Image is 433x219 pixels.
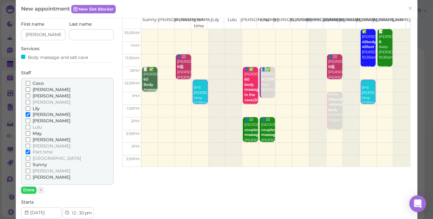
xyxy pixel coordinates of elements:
th: [PERSON_NAME] [273,16,290,29]
th: [GEOGRAPHIC_DATA] [290,16,306,29]
label: Starts [21,199,34,205]
b: B盐 [328,64,335,69]
label: Staff [21,70,31,76]
span: [PERSON_NAME] [33,143,70,149]
input: [PERSON_NAME] [26,94,30,98]
th: Lulu [224,16,240,29]
div: 👤(2) [GEOGRAPHIC_DATA] [PERSON_NAME]|May 2:00pm - 3:00pm [261,117,275,158]
input: [PERSON_NAME] [26,87,30,92]
span: 1pm [132,94,140,98]
label: Last name [69,21,92,27]
input: [GEOGRAPHIC_DATA] [26,156,30,160]
div: 👤(2) [GEOGRAPHIC_DATA] [PERSON_NAME]|May 2:00pm - 3:00pm [244,117,258,158]
b: couples massage [261,128,277,137]
b: SC|30Facial [261,77,283,82]
span: 3pm [131,144,140,149]
input: [PERSON_NAME] [26,118,30,123]
b: B盐 [177,64,184,69]
input: [PERSON_NAME] [26,169,30,173]
span: × [408,4,412,13]
th: [PERSON_NAME] [306,16,323,29]
b: 30facial +60mins body [328,97,344,112]
div: ✅ [PERSON_NAME] [PERSON_NAME] 10:30am - 12:00pm [361,29,376,70]
div: Body massage and salt cave [21,53,88,61]
button: × [38,186,44,194]
span: May [33,131,42,136]
span: Lulu [33,124,42,130]
span: 12:30pm [124,81,140,85]
span: [PERSON_NAME] [33,93,70,98]
th: May [257,16,273,29]
span: Lily [33,106,40,111]
th: [PERSON_NAME] [356,16,372,29]
input: Sunny [26,162,30,167]
label: Services [21,46,39,52]
div: B+S [PERSON_NAME]|Part time 12:30pm - 1:30pm [361,80,375,116]
span: Sunny [33,162,47,167]
th: [PERSON_NAME] [174,16,191,29]
input: [PERSON_NAME] [26,112,30,117]
input: Part time [26,150,30,154]
span: × [40,187,42,192]
th: [PERSON_NAME] [339,16,356,29]
span: Coco [33,81,44,86]
span: [PERSON_NAME] [33,100,70,105]
th: Sunny [141,16,158,29]
span: 2pm [131,119,140,123]
span: 11am [130,43,140,48]
label: First name [21,21,45,27]
span: New appointment [21,5,71,12]
div: 👤(2) [PERSON_NAME] [PERSON_NAME]|[PERSON_NAME] 11:30am - 12:30pm [328,54,342,96]
div: 👤✅ [PERSON_NAME] [PERSON_NAME] 12:00pm - 1:30pm [244,67,258,124]
b: 45body 45foot [362,40,376,49]
input: [PERSON_NAME] [26,175,30,179]
div: Open Intercom Messenger [409,195,426,212]
b: 60 Body massage [143,77,160,92]
div: 👤(2) [PERSON_NAME] [PERSON_NAME]|[PERSON_NAME] 11:30am - 12:30pm [177,54,191,96]
span: [PERSON_NAME] [33,118,70,123]
b: couples massage [244,128,261,137]
span: 10:30am [124,30,140,35]
span: 12pm [130,68,140,73]
span: [PERSON_NAME] [33,168,70,173]
div: B+S [PERSON_NAME]|Part time 12:30pm - 1:30pm [193,80,207,116]
span: [PERSON_NAME] [33,87,70,92]
th: Lily [207,16,224,29]
div: 📝 ✅ [PERSON_NAME] Sunny Sunny 12:00pm - 1:00pm [143,67,157,118]
b: B [379,40,381,44]
span: 2:30pm [126,131,140,136]
button: Done [21,186,36,194]
input: May [26,131,30,136]
th: [PERSON_NAME] [240,16,257,29]
th: [PERSON_NAME] [323,16,339,29]
th: [PERSON_NAME] [158,16,174,29]
input: [PERSON_NAME] [26,137,30,142]
span: 1:30pm [127,106,140,111]
span: [GEOGRAPHIC_DATA] [33,156,81,161]
span: [PERSON_NAME] [33,112,70,117]
input: [PERSON_NAME] [26,100,30,104]
input: Lulu [26,125,30,129]
div: 👤✅ [PERSON_NAME] May 12:00pm - 1:15pm [261,67,275,103]
th: Coco [389,16,405,29]
th: Part time [191,16,207,29]
span: 3:30pm [126,157,140,161]
input: [PERSON_NAME] [26,144,30,148]
div: 📝 [PERSON_NAME] deep [PERSON_NAME] 10:30am - 12:00pm [378,29,393,70]
span: Part time [33,149,53,155]
a: New Slot Blocker [71,5,116,13]
input: Coco [26,81,30,85]
input: Lily [26,106,30,111]
div: Varda [PERSON_NAME] 1:00pm - 2:30pm [328,92,342,133]
th: [PERSON_NAME] [372,16,389,29]
span: [PERSON_NAME] [33,174,70,180]
span: [PERSON_NAME] [33,137,70,142]
span: 11:30am [125,56,140,60]
b: 60 body massage in the cave|30Facial [244,77,269,102]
